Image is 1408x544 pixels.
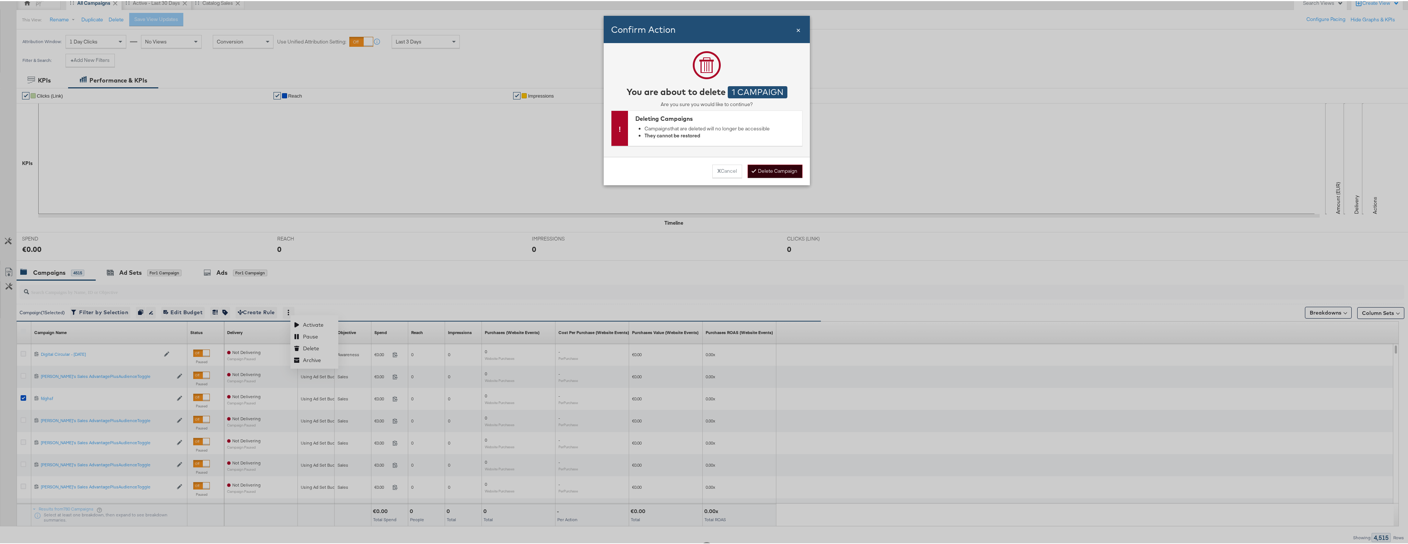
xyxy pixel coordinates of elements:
[717,166,721,173] strong: X
[697,85,728,96] strong: delete
[796,23,801,34] div: Close
[748,164,802,177] button: Delete Campaign
[645,131,700,138] strong: They cannot be restored
[611,23,675,34] span: Confirm Action
[728,85,787,97] div: 1 Campaign
[627,84,787,97] div: You are about to
[661,100,753,107] div: Are you sure you would like to continue?
[635,113,798,122] div: Deleting Campaigns
[645,124,798,131] li: Campaigns that are deleted will no longer be accessible
[712,164,742,177] button: Cancel
[796,23,801,33] span: ×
